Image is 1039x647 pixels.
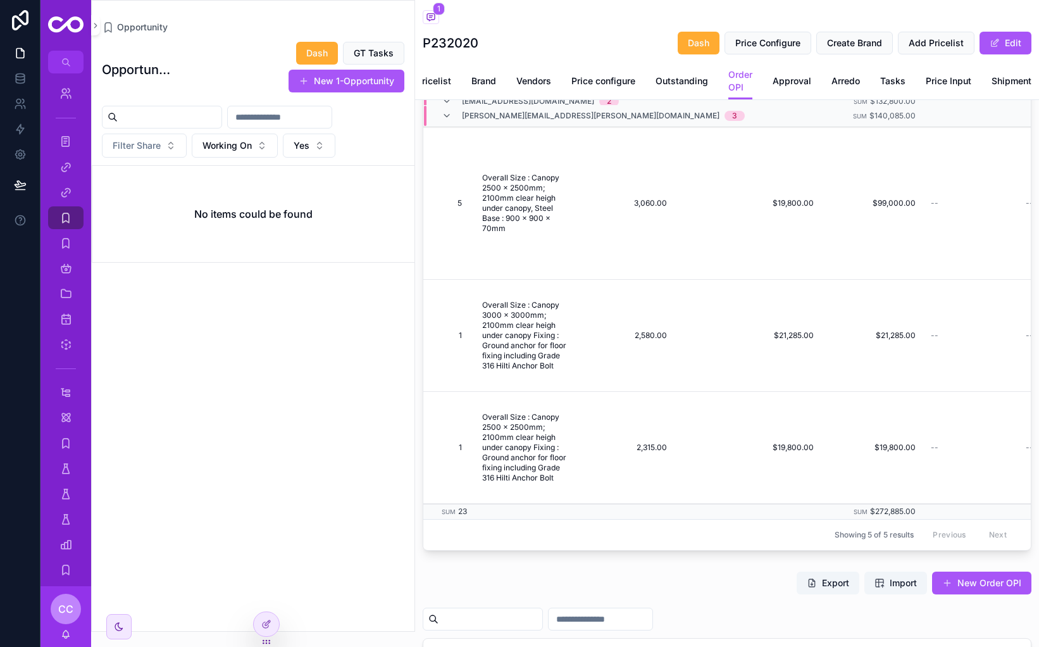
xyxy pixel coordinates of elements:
a: Tasks [880,70,905,95]
a: Outstanding [656,70,708,95]
span: $19,800.00 [687,443,814,453]
a: Overall Size : Canopy 3000 x 3000mm; 2100mm clear heigh under canopy Fixing : Ground anchor for f... [482,300,572,371]
span: Arredo [831,75,860,87]
span: CC [58,601,73,617]
small: Sum [854,97,868,104]
span: -- [1026,330,1033,341]
h1: Opportunity [102,61,172,79]
button: Price Configure [725,32,811,54]
span: 1 [392,330,462,341]
button: Create Brand [816,32,893,54]
span: Working On [202,139,252,152]
a: $21,285.00 [834,330,916,341]
h2: No items could be found [194,206,313,222]
a: Price Input [926,70,971,95]
span: Vendors [516,75,551,87]
a: Brand [471,70,496,95]
a: 5 [387,193,467,213]
button: New 1-Opportunity [289,70,404,92]
a: Opportunity [102,21,168,34]
small: Sum [442,508,456,515]
span: 23 [458,506,467,516]
span: Opportunity [117,21,168,34]
a: Shipment [992,70,1031,95]
span: Approval [773,75,811,87]
span: Price configure [571,75,635,87]
span: -- [1026,443,1033,453]
span: 3,060.00 [587,198,667,208]
small: Sum [854,508,868,515]
a: Overall Size : Canopy 2500 x 2500mm; 2100mm clear heigh under canopy, Steel Base : 900 x 900 x 70mm [482,173,572,234]
span: Import [890,577,917,589]
a: Vendors [516,70,551,95]
a: $19,800.00 [682,193,819,213]
span: GT Tasks [354,47,394,60]
button: GT Tasks [343,42,404,65]
a: Arredo [831,70,860,95]
span: [PERSON_NAME][EMAIL_ADDRESS][PERSON_NAME][DOMAIN_NAME] [462,111,719,121]
a: New Order OPI [932,572,1031,594]
span: -- [931,330,938,341]
a: 2,315.00 [587,443,667,453]
button: Edit [980,32,1031,54]
a: 1 [387,325,467,346]
a: -- [931,330,1011,341]
a: -- [931,443,1011,453]
button: Select Button [283,134,335,158]
a: $99,000.00 [834,198,916,208]
a: Approval [773,70,811,95]
span: -- [931,443,938,453]
span: Dash [688,37,709,49]
span: 1 [392,443,462,453]
span: $140,085.00 [869,111,916,120]
span: Dash [306,47,328,60]
span: [EMAIL_ADDRESS][DOMAIN_NAME] [462,96,594,106]
a: 2,580.00 [587,330,667,341]
span: $21,285.00 [687,330,814,341]
button: Export [797,572,859,594]
button: Add Pricelist [898,32,974,54]
button: Select Button [192,134,278,158]
a: Pricelist [416,70,451,95]
span: Outstanding [656,75,708,87]
a: Overall Size : Canopy 2500 x 2500mm; 2100mm clear heigh under canopy Fixing : Ground anchor for f... [482,412,572,483]
button: Select Button [102,134,187,158]
button: Dash [296,42,338,65]
span: Order OPI [728,68,752,94]
button: 1 [423,10,439,26]
span: -- [1026,198,1033,208]
span: Create Brand [827,37,882,49]
small: Sum [853,113,867,120]
a: $19,800.00 [682,437,819,458]
div: scrollable content [40,73,91,586]
a: Order OPI [728,63,752,100]
h1: P232020 [423,34,478,52]
span: Price Input [926,75,971,87]
a: -- [931,198,1011,208]
span: $19,800.00 [687,198,814,208]
a: $21,285.00 [682,325,819,346]
div: 2 [607,96,611,106]
img: App logo [48,16,84,35]
button: Import [864,572,927,594]
span: Add Pricelist [909,37,964,49]
a: Price configure [571,70,635,95]
span: Filter Share [113,139,161,152]
span: 5 [392,198,462,208]
span: Shipment [992,75,1031,87]
span: Price Configure [735,37,800,49]
span: Showing 5 of 5 results [835,530,914,540]
span: 1 [433,3,445,15]
span: $272,885.00 [870,506,916,516]
a: $19,800.00 [834,443,916,453]
span: Brand [471,75,496,87]
span: -- [931,198,938,208]
span: Tasks [880,75,905,87]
